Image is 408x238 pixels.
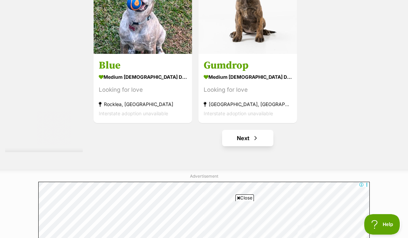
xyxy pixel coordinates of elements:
h3: Gumdrop [204,59,292,72]
strong: medium [DEMOGRAPHIC_DATA] Dog [204,72,292,82]
a: Blue medium [DEMOGRAPHIC_DATA] Dog Looking for love Rocklea, [GEOGRAPHIC_DATA] Interstate adoptio... [94,54,192,123]
strong: [GEOGRAPHIC_DATA], [GEOGRAPHIC_DATA] [204,100,292,109]
strong: Rocklea, [GEOGRAPHIC_DATA] [99,100,187,109]
span: Interstate adoption unavailable [204,110,273,116]
nav: Pagination [93,130,403,146]
iframe: Advertisement [80,204,328,235]
div: Looking for love [99,85,187,94]
iframe: Help Scout Beacon - Open [364,214,401,235]
strong: medium [DEMOGRAPHIC_DATA] Dog [99,72,187,82]
span: Close [235,194,254,201]
h3: Blue [99,59,187,72]
span: Interstate adoption unavailable [99,110,168,116]
a: Next page [222,130,273,146]
div: Looking for love [204,85,292,94]
a: Gumdrop medium [DEMOGRAPHIC_DATA] Dog Looking for love [GEOGRAPHIC_DATA], [GEOGRAPHIC_DATA] Inter... [199,54,297,123]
